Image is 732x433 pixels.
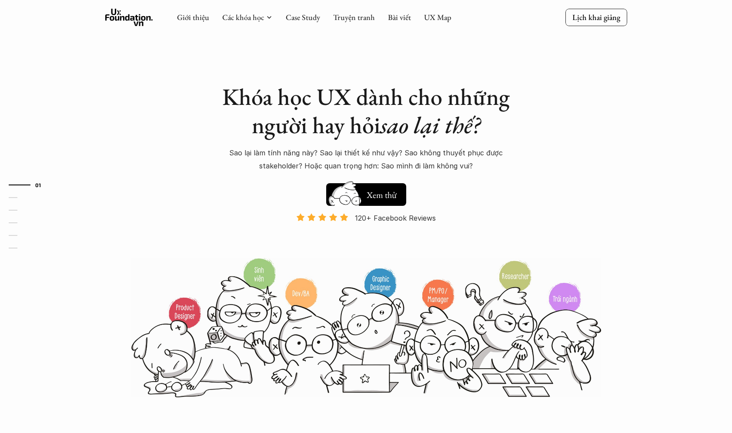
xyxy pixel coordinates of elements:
strong: 01 [35,182,41,188]
em: sao lại thế? [380,110,480,140]
h5: Xem thử [365,188,398,201]
a: 01 [9,180,50,190]
a: Lịch khai giảng [565,9,627,26]
a: UX Map [424,12,451,22]
p: Lịch khai giảng [572,12,620,22]
h1: Khóa học UX dành cho những người hay hỏi [214,83,518,139]
a: 120+ Facebook Reviews [289,213,444,257]
a: Xem thử [326,179,406,206]
p: Sao lại làm tính năng này? Sao lại thiết kế như vậy? Sao không thuyết phục được stakeholder? Hoặc... [214,146,518,173]
p: 120+ Facebook Reviews [355,211,436,225]
a: Case Study [286,12,320,22]
a: Truyện tranh [333,12,375,22]
a: Giới thiệu [177,12,209,22]
a: Bài viết [388,12,411,22]
a: Các khóa học [222,12,264,22]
